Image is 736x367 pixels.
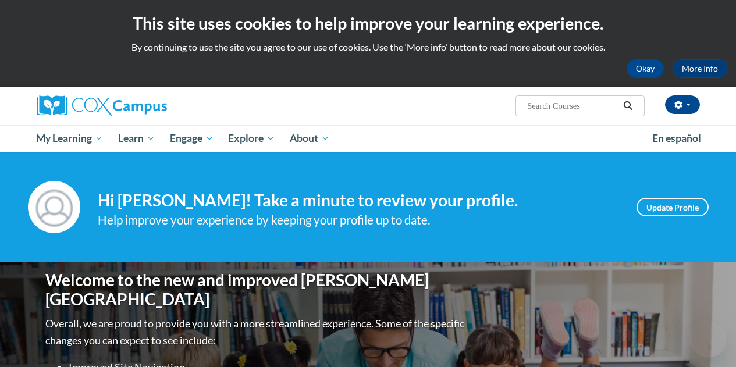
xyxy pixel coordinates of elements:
[627,59,664,78] button: Okay
[45,270,467,309] h1: Welcome to the new and improved [PERSON_NAME][GEOGRAPHIC_DATA]
[619,99,637,113] button: Search
[282,125,337,152] a: About
[689,320,727,358] iframe: Button to launch messaging window
[29,125,111,152] a: My Learning
[526,99,619,113] input: Search Courses
[673,59,727,78] a: More Info
[98,191,619,211] h4: Hi [PERSON_NAME]! Take a minute to review your profile.
[111,125,162,152] a: Learn
[652,132,701,144] span: En español
[28,125,709,152] div: Main menu
[637,198,709,216] a: Update Profile
[228,131,275,145] span: Explore
[98,211,619,230] div: Help improve your experience by keeping your profile up to date.
[665,95,700,114] button: Account Settings
[37,95,246,116] a: Cox Campus
[36,131,103,145] span: My Learning
[118,131,155,145] span: Learn
[221,125,282,152] a: Explore
[170,131,214,145] span: Engage
[9,12,727,35] h2: This site uses cookies to help improve your learning experience.
[37,95,167,116] img: Cox Campus
[645,126,709,151] a: En español
[9,41,727,54] p: By continuing to use the site you agree to our use of cookies. Use the ‘More info’ button to read...
[162,125,221,152] a: Engage
[45,315,467,349] p: Overall, we are proud to provide you with a more streamlined experience. Some of the specific cha...
[290,131,329,145] span: About
[28,181,80,233] img: Profile Image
